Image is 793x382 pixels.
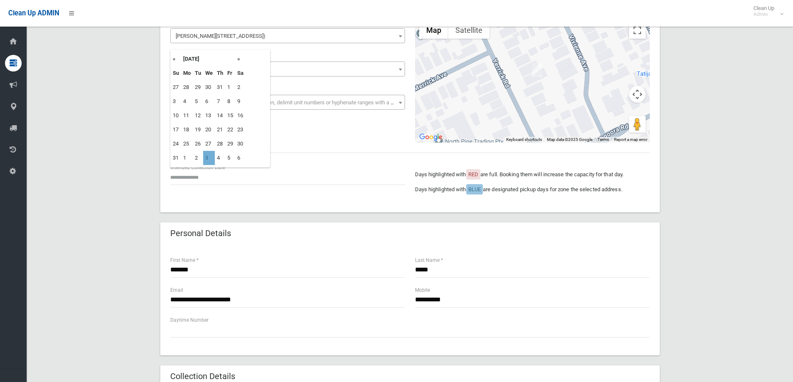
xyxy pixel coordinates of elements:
[215,108,225,123] td: 14
[181,108,193,123] td: 11
[448,22,490,39] button: Show satellite imagery
[532,63,542,77] div: 59 Yerrick Road, LAKEMBA NSW 2195
[417,132,445,143] img: Google
[225,94,235,108] td: 8
[181,123,193,137] td: 18
[629,86,646,103] button: Map camera controls
[171,94,181,108] td: 3
[172,30,403,42] span: Yerrick Road (LAKEMBA 2195)
[614,137,647,142] a: Report a map error
[629,22,646,39] button: Toggle fullscreen view
[193,151,203,165] td: 2
[193,108,203,123] td: 12
[193,66,203,80] th: Tu
[171,80,181,94] td: 27
[170,28,405,43] span: Yerrick Road (LAKEMBA 2195)
[193,94,203,108] td: 5
[176,99,408,106] span: Select the unit number from the dropdown, delimit unit numbers or hyphenate ranges with a comma
[215,123,225,137] td: 21
[417,132,445,143] a: Open this area in Google Maps (opens a new window)
[235,151,246,165] td: 6
[215,151,225,165] td: 4
[597,137,609,142] a: Terms (opens in new tab)
[181,137,193,151] td: 25
[415,185,650,195] p: Days highlighted with are designated pickup days for zone the selected address.
[235,52,246,66] th: »
[415,170,650,180] p: Days highlighted with are full. Booking them will increase the capacity for that day.
[235,94,246,108] td: 9
[203,137,215,151] td: 27
[235,123,246,137] td: 23
[468,171,478,177] span: RED
[506,137,542,143] button: Keyboard shortcuts
[235,80,246,94] td: 2
[547,137,592,142] span: Map data ©2025 Google
[215,66,225,80] th: Th
[235,108,246,123] td: 16
[171,123,181,137] td: 17
[235,66,246,80] th: Sa
[203,80,215,94] td: 30
[203,66,215,80] th: We
[193,80,203,94] td: 29
[171,137,181,151] td: 24
[181,80,193,94] td: 28
[215,137,225,151] td: 28
[225,151,235,165] td: 5
[8,9,59,17] span: Clean Up ADMIN
[225,108,235,123] td: 15
[181,52,235,66] th: [DATE]
[193,137,203,151] td: 26
[468,186,481,192] span: BLUE
[225,80,235,94] td: 1
[419,22,448,39] button: Show street map
[171,108,181,123] td: 10
[181,94,193,108] td: 4
[225,66,235,80] th: Fr
[171,52,181,66] th: «
[215,94,225,108] td: 7
[215,80,225,94] td: 31
[181,151,193,165] td: 1
[172,64,403,75] span: 59
[203,108,215,123] td: 13
[171,151,181,165] td: 31
[181,66,193,80] th: Mo
[225,123,235,137] td: 22
[749,5,783,17] span: Clean Up
[225,137,235,151] td: 29
[235,137,246,151] td: 30
[629,116,646,133] button: Drag Pegman onto the map to open Street View
[203,123,215,137] td: 20
[203,94,215,108] td: 6
[160,225,241,242] header: Personal Details
[203,151,215,165] td: 3
[170,62,405,76] span: 59
[171,66,181,80] th: Su
[193,123,203,137] td: 19
[753,11,774,17] small: Admin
